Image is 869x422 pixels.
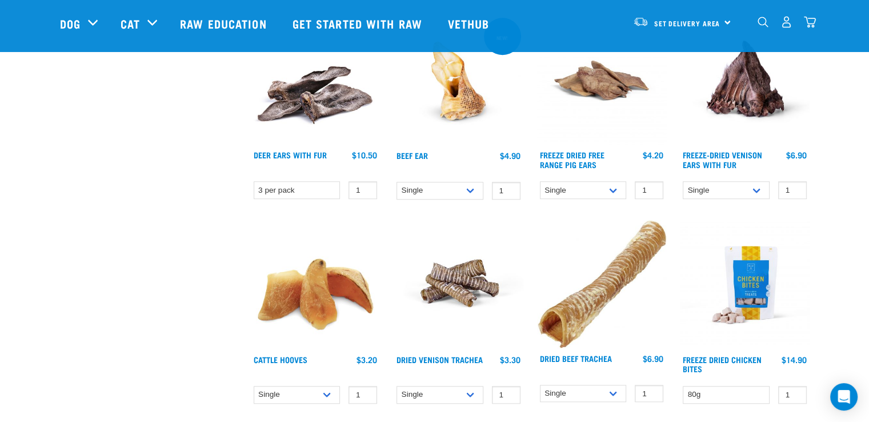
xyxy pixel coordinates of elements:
div: $6.90 [786,150,807,160]
img: Stack of treats for pets including venison trachea [394,220,523,350]
img: van-moving.png [633,17,648,27]
a: Cat [121,15,140,32]
div: $14.90 [782,355,807,364]
img: Pigs Ears [537,15,667,145]
input: 1 [492,182,520,200]
input: 1 [349,386,377,404]
img: Trachea [537,220,667,348]
img: Beef ear [394,15,523,145]
img: Raw Essentials Freeze Dried Deer Ears With Fur [680,15,810,145]
a: Freeze Dried Chicken Bites [683,357,762,371]
img: Pile Of Furry Deer Ears For Pets [251,15,381,145]
span: Set Delivery Area [654,21,720,25]
a: Cattle Hooves [254,357,307,361]
input: 1 [349,181,377,199]
div: Open Intercom Messenger [830,383,858,411]
a: Dried Venison Trachea [397,357,483,361]
div: $6.90 [643,354,663,363]
div: $4.90 [500,151,520,160]
img: RE Product Shoot 2023 Nov8581 [680,220,810,350]
a: Get started with Raw [281,1,436,46]
input: 1 [635,181,663,199]
input: 1 [492,386,520,404]
input: 1 [635,385,663,403]
input: 1 [778,181,807,199]
div: $3.30 [500,355,520,364]
a: Vethub [436,1,504,46]
a: Raw Education [169,1,281,46]
input: 1 [778,386,807,404]
div: $10.50 [352,150,377,160]
img: home-icon-1@2x.png [758,17,768,27]
img: Pile Of Cattle Hooves Treats For Dogs [251,220,381,350]
div: $4.20 [643,150,663,160]
a: Dried Beef Trachea [540,356,612,360]
a: Freeze-Dried Venison Ears with Fur [683,153,762,166]
a: Dog [60,15,81,32]
a: Freeze Dried Free Range Pig Ears [540,153,604,166]
div: $3.20 [357,355,377,364]
img: home-icon@2x.png [804,16,816,28]
a: Deer Ears with Fur [254,153,327,157]
a: Beef Ear [397,153,428,157]
img: user.png [780,16,792,28]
